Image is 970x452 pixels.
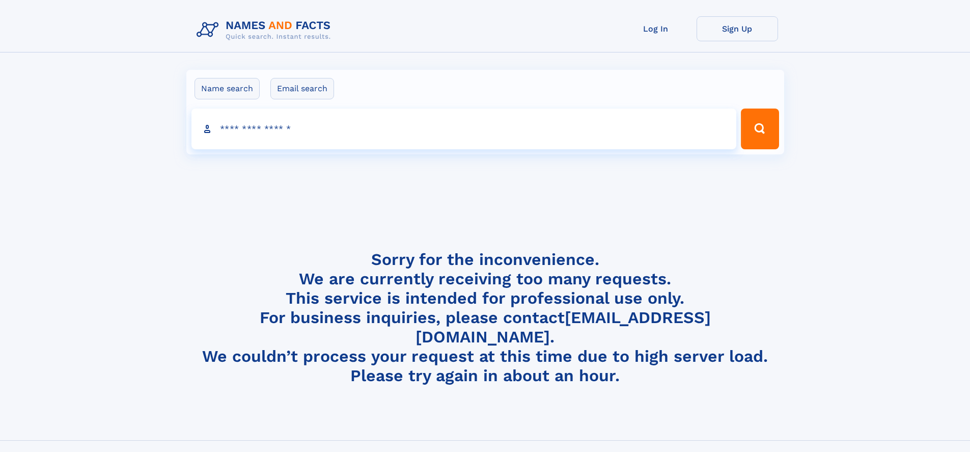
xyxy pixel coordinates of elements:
[195,78,260,99] label: Name search
[615,16,697,41] a: Log In
[192,250,778,386] h4: Sorry for the inconvenience. We are currently receiving too many requests. This service is intend...
[191,109,737,149] input: search input
[741,109,779,149] button: Search Button
[270,78,334,99] label: Email search
[192,16,339,44] img: Logo Names and Facts
[697,16,778,41] a: Sign Up
[415,308,711,347] a: [EMAIL_ADDRESS][DOMAIN_NAME]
